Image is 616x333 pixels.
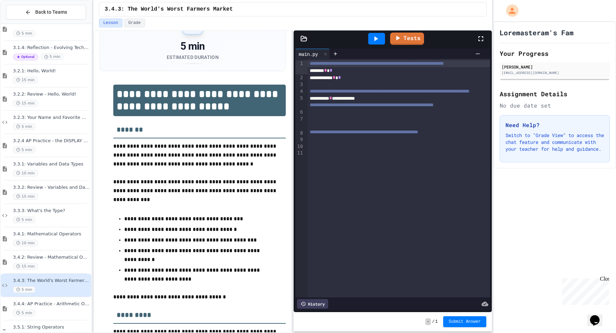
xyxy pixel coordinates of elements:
h3: Need Help? [505,121,604,129]
span: 3.3.3: What's the Type? [13,208,90,214]
div: main.py [295,50,321,58]
button: Back to Teams [6,5,86,20]
span: 3.4.4: AP Practice - Arithmetic Operators [13,301,90,307]
div: Estimated Duration [167,54,219,61]
span: 3.2.1: Hello, World! [13,68,90,74]
div: main.py [295,49,330,59]
div: 10 [295,143,304,150]
span: Submit Answer [449,319,481,324]
div: 11 [295,150,304,164]
div: Chat with us now!Close [3,3,47,44]
button: Submit Answer [443,316,486,327]
div: 5 min [167,40,219,52]
h1: Loremasteram's Fam [500,28,574,37]
span: Back to Teams [35,9,67,16]
div: 8 [295,130,304,137]
span: 3.4.3: The World's Worst Farmers Market [13,278,90,284]
span: 5 min [13,310,35,316]
span: 5 min [13,30,35,37]
span: 15 min [13,263,38,270]
span: 5 min [13,147,35,153]
iframe: chat widget [559,276,609,305]
div: No due date set [500,101,610,110]
span: 15 min [13,77,38,83]
span: 3.4.2: Review - Mathematical Operators [13,255,90,260]
div: 4 [295,88,304,95]
span: 10 min [13,240,38,246]
h2: Assignment Details [500,89,610,99]
span: 5 min [13,286,35,293]
a: Tests [390,33,424,45]
span: 3.2.3: Your Name and Favorite Movie [13,115,90,121]
span: - [425,318,431,325]
span: 3.3.1: Variables and Data Types [13,161,90,167]
div: 7 [295,116,304,130]
button: Grade [124,18,145,27]
div: [EMAIL_ADDRESS][DOMAIN_NAME] [502,70,608,75]
div: My Account [499,3,520,18]
h2: Your Progress [500,49,610,58]
span: 3.5.1: String Operators [13,324,90,330]
span: 3.2.4 AP Practice - the DISPLAY Procedure [13,138,90,144]
span: / [432,319,435,324]
div: 3 [295,81,304,88]
span: 5 min [13,123,35,130]
div: 1 [295,60,304,74]
div: 5 [295,95,304,109]
iframe: chat widget [587,306,609,326]
p: Switch to "Grade View" to access the chat feature and communicate with your teacher for help and ... [505,132,604,152]
div: History [297,299,328,309]
span: 15 min [13,100,38,107]
span: 3.4.1: Mathematical Operators [13,231,90,237]
div: 6 [295,109,304,116]
span: 3.2.2: Review - Hello, World! [13,91,90,97]
span: 3.1.4: Reflection - Evolving Technology [13,45,90,51]
button: Lesson [99,18,123,27]
span: 1 [435,319,438,324]
span: 10 min [13,170,38,176]
div: 9 [295,136,304,143]
span: Optional [13,53,38,60]
div: [PERSON_NAME] [502,64,608,70]
span: 5 min [13,217,35,223]
span: 5 min [41,53,63,60]
span: 15 min [13,193,38,200]
span: 3.3.2: Review - Variables and Data Types [13,185,90,190]
span: 3.4.3: The World's Worst Farmers Market [105,5,233,13]
div: 2 [295,74,304,81]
